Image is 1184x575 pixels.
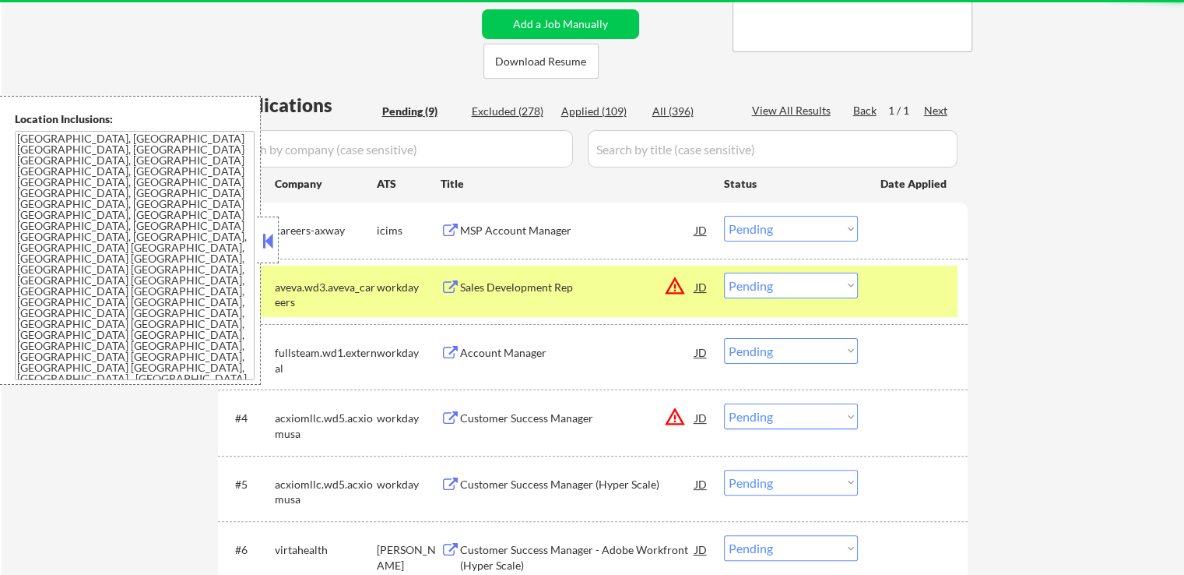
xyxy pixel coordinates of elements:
[588,130,957,168] input: Search by title (case sensitive)
[377,477,441,492] div: workday
[472,104,550,119] div: Excluded (278)
[235,542,262,558] div: #6
[377,411,441,426] div: workday
[694,338,709,366] div: JD
[853,103,878,118] div: Back
[561,104,639,119] div: Applied (109)
[652,104,730,119] div: All (396)
[694,535,709,563] div: JD
[235,411,262,426] div: #4
[235,477,262,492] div: #5
[275,345,377,376] div: fullsteam.wd1.external
[752,103,835,118] div: View All Results
[377,345,441,361] div: workday
[880,176,949,192] div: Date Applied
[460,223,695,238] div: MSP Account Manager
[888,103,924,118] div: 1 / 1
[924,103,949,118] div: Next
[275,223,377,238] div: careers-axway
[223,130,573,168] input: Search by company (case sensitive)
[377,223,441,238] div: icims
[223,96,377,115] div: Applications
[460,477,695,492] div: Customer Success Manager (Hyper Scale)
[694,404,709,432] div: JD
[482,9,639,39] button: Add a Job Manually
[275,542,377,558] div: virtahealth
[460,345,695,361] div: Account Manager
[377,280,441,295] div: workday
[694,470,709,498] div: JD
[15,111,255,127] div: Location Inclusions:
[441,176,709,192] div: Title
[275,176,377,192] div: Company
[275,280,377,310] div: aveva.wd3.aveva_careers
[377,542,441,573] div: [PERSON_NAME]
[694,216,709,244] div: JD
[460,411,695,426] div: Customer Success Manager
[275,477,377,507] div: acxiomllc.wd5.acxiomusa
[275,411,377,441] div: acxiomllc.wd5.acxiomusa
[724,169,858,197] div: Status
[664,406,686,428] button: warning_amber
[483,44,599,79] button: Download Resume
[460,280,695,295] div: Sales Development Rep
[694,273,709,301] div: JD
[377,176,441,192] div: ATS
[382,104,460,119] div: Pending (9)
[460,542,695,573] div: Customer Success Manager - Adobe Workfront (Hyper Scale)
[664,275,686,297] button: warning_amber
